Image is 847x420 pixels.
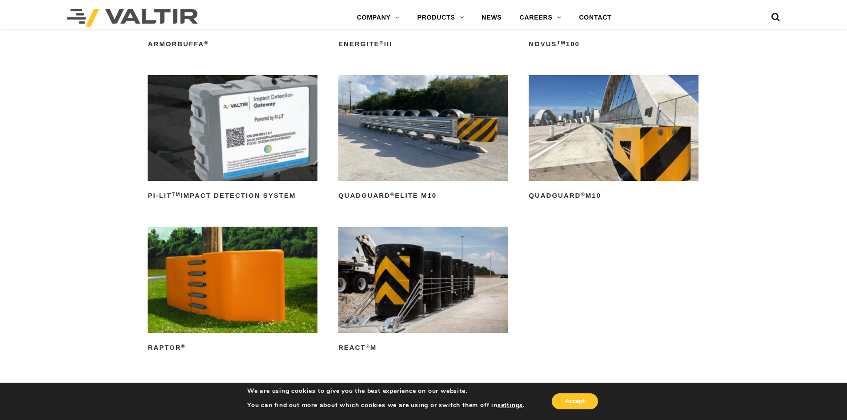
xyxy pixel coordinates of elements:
[473,9,510,27] a: NEWS
[498,401,523,409] button: settings
[409,9,473,27] a: PRODUCTS
[338,227,508,355] a: REACT®M
[348,9,409,27] a: COMPANY
[529,75,698,203] a: QuadGuard®M10
[67,9,198,27] img: Valtir
[338,341,508,355] h2: REACT M
[529,189,698,203] h2: QuadGuard M10
[247,401,525,409] p: You can find out more about which cookies we are using or switch them off in .
[338,37,508,51] h2: ENERGITE III
[148,189,317,203] h2: PI-LIT Impact Detection System
[581,192,585,197] sup: ®
[247,387,525,395] p: We are using cookies to give you the best experience on our website.
[338,189,508,203] h2: QuadGuard Elite M10
[181,344,186,349] sup: ®
[529,37,698,51] h2: NOVUS 100
[380,40,384,45] sup: ®
[557,40,566,45] sup: TM
[172,192,181,197] sup: TM
[511,9,570,27] a: CAREERS
[552,393,598,409] button: Accept
[338,75,508,203] a: QuadGuard®Elite M10
[148,75,317,203] a: PI-LITTMImpact Detection System
[570,9,620,27] a: CONTACT
[148,37,317,51] h2: ArmorBuffa
[204,40,209,45] sup: ®
[148,341,317,355] h2: RAPTOR
[366,344,370,349] sup: ®
[148,227,317,355] a: RAPTOR®
[390,192,395,197] sup: ®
